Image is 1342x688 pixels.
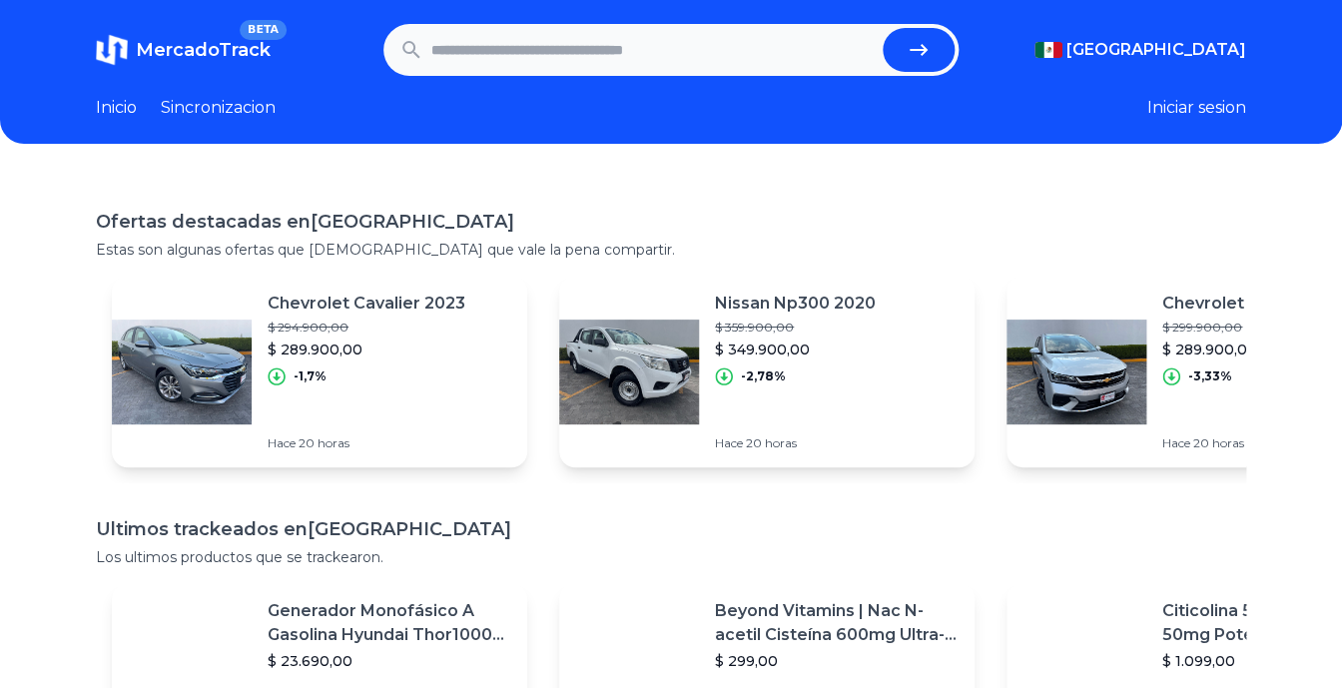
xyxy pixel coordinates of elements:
button: Iniciar sesion [1147,96,1246,120]
a: MercadoTrackBETA [96,34,271,66]
p: $ 299.900,00 [1162,320,1338,336]
p: Los ultimos productos que se trackearon. [96,547,1246,567]
a: Inicio [96,96,137,120]
p: $ 294.900,00 [268,320,465,336]
img: Featured image [559,302,699,441]
p: Beyond Vitamins | Nac N-acetil Cisteína 600mg Ultra-premium Con Inulina De Agave (prebiótico Natu... [715,599,959,647]
a: Featured imageNissan Np300 2020$ 359.900,00$ 349.900,00-2,78%Hace 20 horas [559,276,975,467]
p: $ 349.900,00 [715,340,876,359]
p: -1,7% [294,368,327,384]
span: BETA [240,20,287,40]
span: [GEOGRAPHIC_DATA] [1066,38,1246,62]
p: Chevrolet Aveo 2024 [1162,292,1338,316]
p: Generador Monofásico A Gasolina Hyundai Thor10000 P 11.5 Kw [268,599,511,647]
h1: Ofertas destacadas en [GEOGRAPHIC_DATA] [96,208,1246,236]
h1: Ultimos trackeados en [GEOGRAPHIC_DATA] [96,515,1246,543]
p: Hace 20 horas [715,435,876,451]
p: $ 23.690,00 [268,651,511,671]
p: $ 359.900,00 [715,320,876,336]
span: MercadoTrack [136,39,271,61]
p: Chevrolet Cavalier 2023 [268,292,465,316]
p: Hace 20 horas [1162,435,1338,451]
p: $ 289.900,00 [1162,340,1338,359]
p: Estas son algunas ofertas que [DEMOGRAPHIC_DATA] que vale la pena compartir. [96,240,1246,260]
img: Featured image [112,302,252,441]
p: Hace 20 horas [268,435,465,451]
p: Nissan Np300 2020 [715,292,876,316]
p: $ 299,00 [715,651,959,671]
p: $ 289.900,00 [268,340,465,359]
img: Mexico [1034,42,1062,58]
p: -3,33% [1188,368,1232,384]
p: -2,78% [741,368,786,384]
img: Featured image [1006,302,1146,441]
a: Featured imageChevrolet Cavalier 2023$ 294.900,00$ 289.900,00-1,7%Hace 20 horas [112,276,527,467]
img: MercadoTrack [96,34,128,66]
button: [GEOGRAPHIC_DATA] [1034,38,1246,62]
a: Sincronizacion [161,96,276,120]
